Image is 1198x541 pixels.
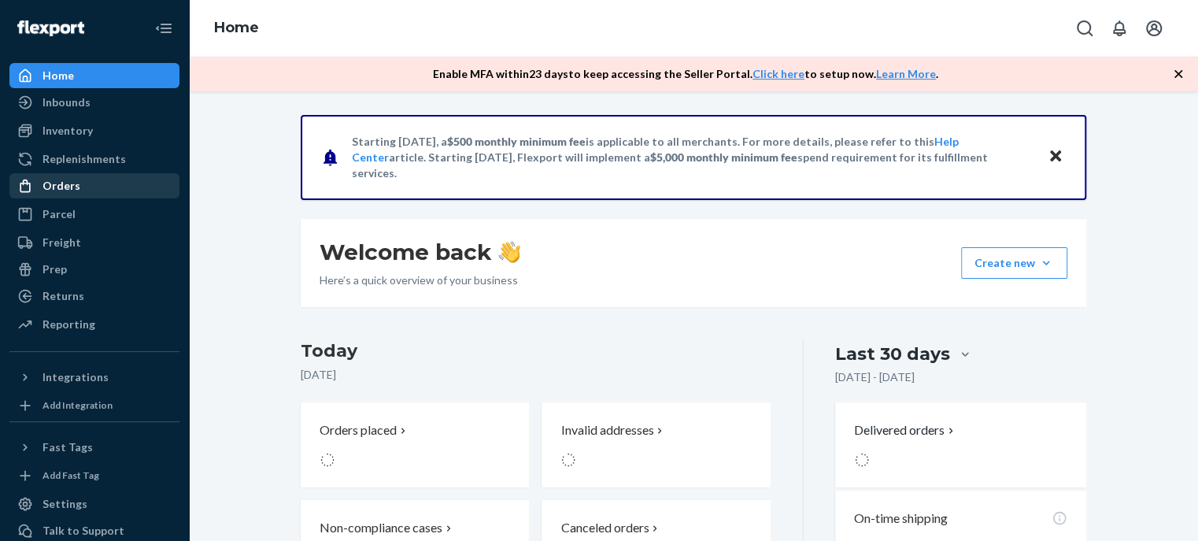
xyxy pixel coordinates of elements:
a: Click here [752,67,804,80]
h3: Today [301,339,771,364]
p: Orders placed [320,421,397,439]
div: Inventory [43,123,93,139]
img: hand-wave emoji [498,241,520,263]
button: Create new [961,247,1067,279]
button: Invalid addresses [542,402,770,487]
p: Non-compliance cases [320,519,442,537]
span: $5,000 monthly minimum fee [650,150,797,164]
a: Home [9,63,179,88]
a: Home [214,19,259,36]
p: Enable MFA within 23 days to keep accessing the Seller Portal. to setup now. . [433,66,938,82]
p: Invalid addresses [560,421,653,439]
button: Orders placed [301,402,529,487]
h1: Welcome back [320,238,520,266]
a: Freight [9,230,179,255]
a: Prep [9,257,179,282]
a: Inventory [9,118,179,143]
div: Reporting [43,317,95,332]
div: Prep [43,261,67,277]
button: Open account menu [1138,13,1170,44]
div: Last 30 days [835,342,950,366]
div: Returns [43,288,84,304]
div: Add Fast Tag [43,469,99,482]
div: Replenishments [43,151,126,167]
a: Inbounds [9,90,179,115]
div: Freight [43,235,81,250]
button: Close Navigation [148,13,179,44]
p: Canceled orders [560,519,649,537]
a: Add Fast Tag [9,466,179,485]
button: Delivered orders [854,421,957,439]
ol: breadcrumbs [202,6,272,51]
div: Talk to Support [43,523,124,539]
button: Open notifications [1104,13,1135,44]
a: Replenishments [9,146,179,172]
button: Integrations [9,365,179,390]
a: Add Integration [9,396,179,415]
div: Integrations [43,369,109,385]
p: Here’s a quick overview of your business [320,272,520,288]
span: Support [115,11,172,25]
a: Settings [9,491,179,517]
a: Orders [9,173,179,198]
div: Settings [43,496,87,512]
div: Home [43,68,74,83]
div: Orders [43,178,80,194]
button: Close [1045,146,1066,169]
a: Returns [9,283,179,309]
a: Reporting [9,312,179,337]
p: Starting [DATE], a is applicable to all merchants. For more details, please refer to this article... [352,134,1033,181]
a: Parcel [9,202,179,227]
p: On-time shipping [854,510,948,528]
a: Learn More [876,67,936,80]
div: Parcel [43,206,76,222]
div: Inbounds [43,94,91,110]
span: $500 monthly minimum fee [447,135,586,148]
div: Fast Tags [43,439,93,455]
p: [DATE] - [DATE] [835,369,915,385]
img: Flexport logo [17,20,84,36]
p: [DATE] [301,367,771,383]
div: Add Integration [43,398,113,412]
button: Open Search Box [1069,13,1100,44]
button: Fast Tags [9,435,179,460]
